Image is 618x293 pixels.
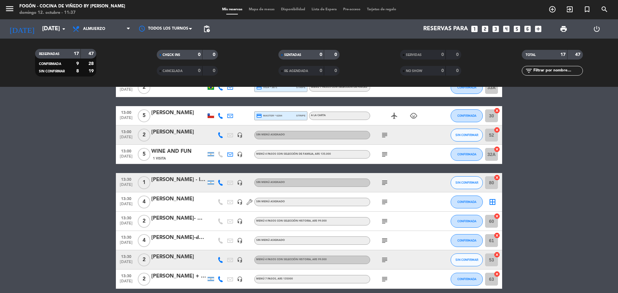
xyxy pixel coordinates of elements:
span: SIN CONFIRMAR [455,181,478,184]
span: [DATE] [118,241,134,248]
span: Pre-acceso [340,8,364,11]
i: border_all [489,198,496,206]
span: 13:30 [118,272,134,279]
i: airplanemode_active [390,112,398,120]
span: Sin menú asignado [256,239,285,242]
span: SIN CONFIRMAR [455,133,478,137]
i: headset_mic [237,238,243,243]
i: search [601,5,608,13]
strong: 0 [320,69,322,73]
i: looks_6 [523,25,532,33]
span: CONFIRMADA [457,200,476,204]
i: turned_in_not [583,5,591,13]
span: , ARS 135.000 [314,153,331,155]
span: Lista de Espera [308,8,340,11]
strong: 19 [89,69,95,73]
span: Tarjetas de regalo [364,8,399,11]
span: 13:30 [118,214,134,221]
span: Menú 4 pasos con selección Historia [256,220,327,222]
span: TOTAL [526,53,536,57]
span: master * 6284 [256,113,282,119]
i: subject [381,179,389,187]
span: , ARS 99.000 [311,258,327,261]
i: subject [381,237,389,244]
i: headset_mic [237,132,243,138]
i: looks_3 [492,25,500,33]
span: CONFIRMADA [457,239,476,242]
span: , ARS 135000 [276,278,293,280]
span: 13:30 [118,233,134,241]
i: subject [381,256,389,264]
span: [DATE] [118,260,134,267]
span: CANCELADA [163,69,183,73]
span: Almuerzo [83,27,105,31]
span: 5 [138,109,150,122]
span: 2 [138,81,150,94]
i: looks_5 [513,25,521,33]
i: subject [381,217,389,225]
i: cancel [494,107,500,114]
span: 13:00 [118,128,134,135]
i: credit_card [256,85,262,90]
i: credit_card [256,113,262,119]
div: [PERSON_NAME] - lares de chacras [151,176,206,184]
span: SIN CONFIRMAR [39,70,65,73]
i: cancel [494,232,500,239]
div: LOG OUT [580,19,613,39]
strong: 0 [441,69,444,73]
i: headset_mic [237,257,243,263]
span: 2 [138,129,150,142]
strong: 0 [213,69,217,73]
div: [PERSON_NAME]- Wild Flora [151,214,206,223]
span: print [560,25,567,33]
i: subject [381,198,389,206]
strong: 0 [456,69,460,73]
div: Fogón - Cocina de viñedo by [PERSON_NAME] [19,3,125,10]
strong: 0 [213,52,217,57]
span: stripe [296,114,305,118]
span: Menú 4 Pasos con selección de familia [256,153,331,155]
span: 4 [138,196,150,208]
span: 2 [138,215,150,228]
span: SERVIDAS [406,53,422,57]
i: headset_mic [237,199,243,205]
i: subject [381,131,389,139]
span: 4 [138,234,150,247]
strong: 28 [89,61,95,66]
div: WINE AND FUN [151,147,206,156]
span: Menú 4 pasos con selección Historia [256,258,327,261]
i: arrow_drop_down [60,25,68,33]
i: subject [381,151,389,158]
span: stripe [296,85,305,89]
span: Disponibilidad [278,8,308,11]
span: CONFIRMADA [457,86,476,89]
span: visa * 3871 [256,85,277,90]
span: [DATE] [118,87,134,95]
span: [DATE] [118,183,134,190]
strong: 0 [334,69,338,73]
i: looks_4 [502,25,510,33]
i: filter_list [525,67,533,75]
span: Sin menú asignado [256,133,285,136]
span: 1 Visita [153,156,166,161]
span: Menú 7 pasos con selección de Fincas [311,86,367,88]
span: A LA CARTA [311,114,326,117]
i: headset_mic [237,276,243,282]
span: 2 [138,253,150,266]
span: SENTADAS [284,53,301,57]
span: 13:30 [118,252,134,260]
div: [PERSON_NAME] [151,253,206,261]
span: Menú 7 pasos [256,278,293,280]
strong: 17 [74,51,79,56]
span: 13:30 [118,195,134,202]
span: 13:00 [118,147,134,154]
i: add_box [534,25,542,33]
div: [PERSON_NAME] [151,109,206,117]
strong: 0 [441,52,444,57]
span: CONFIRMADA [457,152,476,156]
span: [DATE] [118,279,134,287]
span: Reservas para [423,26,468,32]
strong: 47 [575,52,582,57]
i: looks_two [481,25,489,33]
i: cancel [494,252,500,258]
